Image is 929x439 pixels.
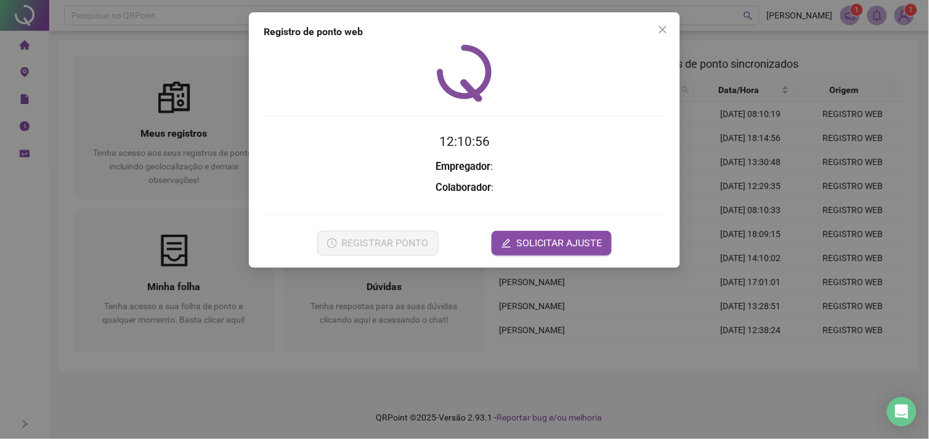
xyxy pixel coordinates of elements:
time: 12:10:56 [439,134,490,149]
button: editSOLICITAR AJUSTE [492,231,612,256]
strong: Empregador [436,161,491,172]
button: REGISTRAR PONTO [317,231,439,256]
h3: : [264,180,665,196]
img: QRPoint [437,44,492,102]
span: edit [501,238,511,248]
span: SOLICITAR AJUSTE [516,236,602,251]
strong: Colaborador [436,182,491,193]
span: close [658,25,668,34]
div: Registro de ponto web [264,25,665,39]
h3: : [264,159,665,175]
button: Close [653,20,673,39]
div: Open Intercom Messenger [887,397,917,427]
